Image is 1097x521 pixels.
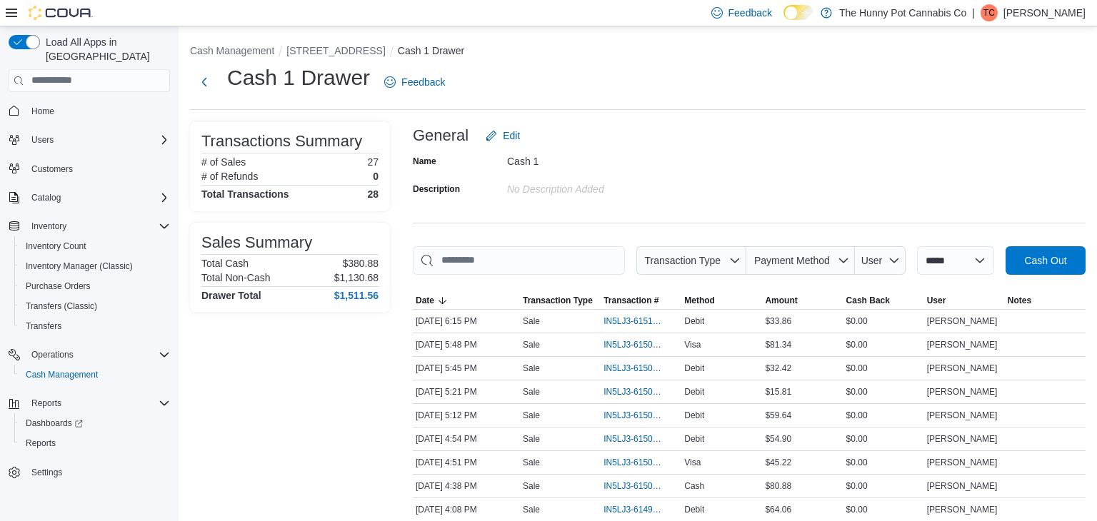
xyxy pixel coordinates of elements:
span: Inventory Manager (Classic) [26,260,133,272]
span: Edit [503,128,520,143]
span: Dashboards [20,415,170,432]
button: Users [26,131,59,148]
div: $0.00 [843,407,924,424]
span: Dashboards [26,418,83,429]
span: Users [31,134,54,146]
span: $80.88 [765,480,791,492]
button: Notes [1005,292,1086,309]
button: Transaction Type [636,246,746,275]
button: Users [3,130,176,150]
span: Home [31,106,54,117]
button: Date [413,292,520,309]
button: Cash 1 Drawer [398,45,464,56]
button: IN5LJ3-6150697 [603,383,678,400]
img: Cova [29,6,93,20]
div: $0.00 [843,360,924,377]
span: Amount [765,295,797,306]
span: IN5LJ3-6150950 [603,339,664,350]
span: Cash Management [20,366,170,383]
button: IN5LJ3-6150422 [603,430,678,447]
h1: Cash 1 Drawer [227,64,370,92]
div: $0.00 [843,313,924,330]
div: $0.00 [843,336,924,353]
p: $380.88 [342,258,379,269]
span: Catalog [31,192,61,203]
button: Reports [26,395,67,412]
span: Purchase Orders [26,280,91,292]
div: $0.00 [843,454,924,471]
span: Feedback [401,75,445,89]
button: Cash Management [14,365,176,385]
span: IN5LJ3-6150422 [603,433,664,445]
span: IN5LJ3-6151183 [603,315,664,327]
span: Method [684,295,715,306]
a: Home [26,103,60,120]
span: [PERSON_NAME] [927,410,998,421]
button: Method [681,292,762,309]
button: Next [190,68,219,96]
p: The Hunny Pot Cannabis Co [839,4,966,21]
span: Settings [26,463,170,481]
span: Reports [26,395,170,412]
div: $0.00 [843,383,924,400]
a: Dashboards [14,413,176,433]
a: Settings [26,464,68,481]
span: Transaction Type [523,295,593,306]
nav: An example of EuiBreadcrumbs [190,44,1086,61]
span: Visa [684,339,701,350]
span: Inventory Count [26,241,86,252]
span: Transaction Type [644,255,721,266]
span: Home [26,102,170,120]
button: Settings [3,462,176,482]
span: Transfers (Classic) [26,300,97,312]
span: Inventory Manager (Classic) [20,258,170,275]
h3: Sales Summary [201,234,312,251]
p: [PERSON_NAME] [1003,4,1086,21]
span: Reports [20,435,170,452]
button: IN5LJ3-6150591 [603,407,678,424]
span: $45.22 [765,457,791,468]
span: TC [983,4,995,21]
p: Sale [523,504,540,515]
span: Cash Management [26,369,98,380]
span: Debit [684,410,704,421]
div: [DATE] 4:08 PM [413,501,520,518]
a: Cash Management [20,366,104,383]
span: Debit [684,504,704,515]
p: Sale [523,363,540,374]
span: [PERSON_NAME] [927,339,998,350]
h4: $1,511.56 [334,290,379,301]
span: IN5LJ3-6150591 [603,410,664,421]
button: Inventory [3,216,176,236]
span: [PERSON_NAME] [927,433,998,445]
span: Load All Apps in [GEOGRAPHIC_DATA] [40,35,170,64]
a: Purchase Orders [20,278,96,295]
span: Debit [684,315,704,327]
span: Debit [684,433,704,445]
span: Payment Method [754,255,830,266]
p: $1,130.68 [334,272,379,283]
span: $59.64 [765,410,791,421]
p: 0 [373,171,379,182]
span: Settings [31,467,62,478]
h6: # of Sales [201,156,246,168]
span: Purchase Orders [20,278,170,295]
nav: Complex example [9,95,170,520]
span: Cash Back [846,295,890,306]
button: Transaction # [601,292,681,309]
button: User [855,246,906,275]
span: IN5LJ3-6150399 [603,457,664,468]
button: Home [3,101,176,121]
span: Feedback [728,6,772,20]
h6: Total Cash [201,258,249,269]
label: Description [413,183,460,195]
span: Transaction # [603,295,658,306]
span: $64.06 [765,504,791,515]
span: [PERSON_NAME] [927,363,998,374]
h4: Drawer Total [201,290,261,301]
div: Tabatha Cruickshank [981,4,998,21]
button: Catalog [26,189,66,206]
button: Inventory [26,218,72,235]
span: Inventory Count [20,238,170,255]
button: Transfers [14,316,176,336]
